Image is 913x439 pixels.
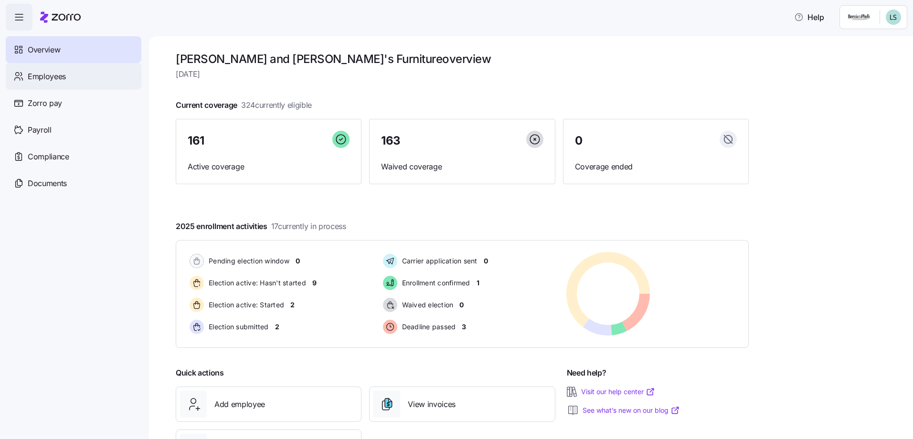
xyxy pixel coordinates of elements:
span: View invoices [408,398,456,410]
img: d552751acb159096fc10a5bc90168bac [886,10,901,25]
span: 17 currently in process [271,220,346,232]
span: Carrier application sent [399,256,478,266]
span: 0 [575,135,583,146]
span: Election submitted [206,322,269,332]
span: Add employee [214,398,265,410]
span: Need help? [567,367,606,379]
span: 161 [188,135,204,146]
span: Current coverage [176,99,312,111]
a: Payroll [6,116,141,143]
h1: [PERSON_NAME] and [PERSON_NAME]'s Furniture overview [176,52,749,66]
span: Quick actions [176,367,224,379]
span: Pending election window [206,256,289,266]
a: Zorro pay [6,90,141,116]
span: Coverage ended [575,161,737,173]
img: Employer logo [846,11,872,23]
span: Active coverage [188,161,350,173]
span: Deadline passed [399,322,456,332]
a: See what’s new on our blog [583,406,680,415]
span: Payroll [28,124,52,136]
span: 163 [381,135,401,146]
span: 3 [462,322,466,332]
span: Documents [28,178,67,189]
span: Waived election [399,300,454,310]
a: Overview [6,36,141,63]
span: 1 [477,278,479,288]
span: 9 [312,278,317,288]
span: Help [794,11,824,23]
a: Documents [6,170,141,197]
span: 0 [484,256,488,266]
a: Employees [6,63,141,90]
span: 2 [275,322,279,332]
span: [DATE] [176,68,749,80]
span: Employees [28,71,66,83]
span: 0 [459,300,464,310]
span: Overview [28,44,60,56]
span: 0 [296,256,300,266]
span: Waived coverage [381,161,543,173]
span: 324 currently eligible [241,99,312,111]
a: Compliance [6,143,141,170]
span: Enrollment confirmed [399,278,470,288]
span: Zorro pay [28,97,62,109]
span: 2 [290,300,295,310]
button: Help [786,8,832,27]
a: Visit our help center [581,387,655,397]
span: Compliance [28,151,69,163]
span: Election active: Hasn't started [206,278,306,288]
span: Election active: Started [206,300,284,310]
span: 2025 enrollment activities [176,220,346,232]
